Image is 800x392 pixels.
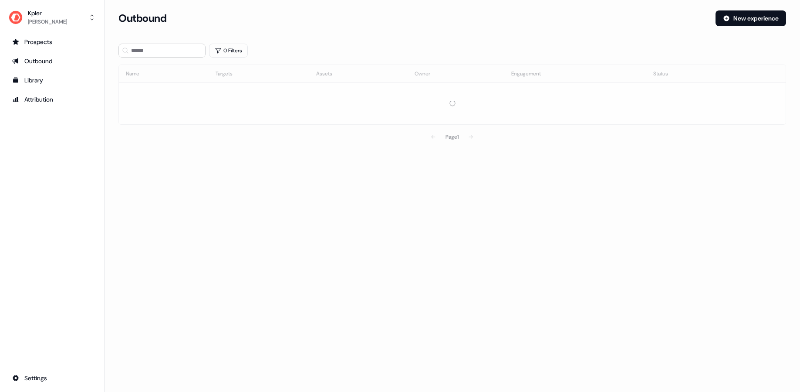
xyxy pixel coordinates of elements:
div: [PERSON_NAME] [28,17,67,26]
div: Outbound [12,57,92,65]
div: Kpler [28,9,67,17]
a: Go to integrations [7,371,97,385]
div: Prospects [12,37,92,46]
h3: Outbound [118,12,166,25]
a: Go to templates [7,73,97,87]
a: Go to prospects [7,35,97,49]
a: Go to outbound experience [7,54,97,68]
div: Attribution [12,95,92,104]
div: Library [12,76,92,85]
button: New experience [716,10,786,26]
div: Settings [12,374,92,382]
a: Go to attribution [7,92,97,106]
button: Kpler[PERSON_NAME] [7,7,97,28]
button: 0 Filters [209,44,248,58]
